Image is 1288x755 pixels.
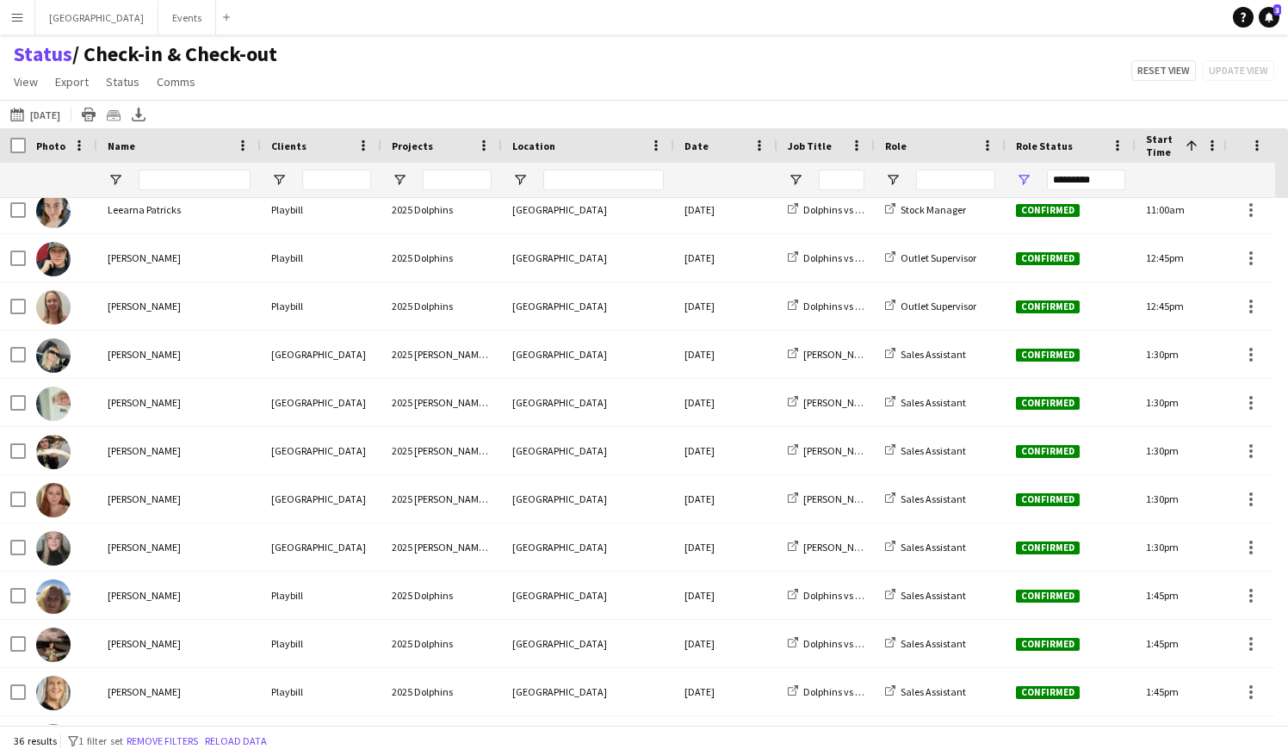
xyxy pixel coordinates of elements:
img: Kealy Cochrane [36,531,71,566]
span: Job Title [788,139,832,152]
a: [PERSON_NAME], The Creator [788,492,932,505]
div: 11:00am [1136,186,1230,233]
button: Reset view [1131,60,1196,81]
div: [GEOGRAPHIC_DATA] [502,331,674,378]
button: Open Filter Menu [392,172,407,188]
a: Sales Assistant [885,396,966,409]
div: [GEOGRAPHIC_DATA] [261,475,381,523]
span: [PERSON_NAME], The Creator [803,541,932,554]
span: [PERSON_NAME] [108,637,181,650]
div: [DATE] [674,523,777,571]
div: [GEOGRAPHIC_DATA] [502,475,674,523]
a: Dolphins vs Titans [788,637,883,650]
div: 1:30pm [1136,523,1230,571]
a: Stock Manager [885,203,966,216]
a: [PERSON_NAME], The Creator [788,541,932,554]
span: Dolphins vs Titans [803,251,883,264]
img: Ingrid WOODS [36,676,71,710]
span: Sales Assistant [901,444,966,457]
span: Sales Assistant [901,685,966,698]
div: [GEOGRAPHIC_DATA] [261,331,381,378]
div: [GEOGRAPHIC_DATA] [261,379,381,426]
input: Projects Filter Input [423,170,492,190]
img: Madelyn Waldon [36,483,71,517]
a: Dolphins vs Titans [788,300,883,313]
img: Fiona DODD [36,579,71,614]
div: [DATE] [674,186,777,233]
div: 2025 Dolphins [381,572,502,619]
div: 12:45pm [1136,282,1230,330]
input: Name Filter Input [139,170,251,190]
a: View [7,71,45,93]
span: Confirmed [1016,638,1080,651]
div: 1:30pm [1136,427,1230,474]
span: Confirmed [1016,252,1080,265]
div: [GEOGRAPHIC_DATA] [261,523,381,571]
div: Playbill [261,668,381,715]
span: Leearna Patricks [108,203,181,216]
button: Open Filter Menu [1016,172,1031,188]
span: Confirmed [1016,349,1080,362]
button: Reload data [201,732,270,751]
app-action-btn: Print [78,104,99,125]
img: Samuel RIGBY [36,435,71,469]
a: Dolphins vs Titans [788,589,883,602]
div: 1:30pm [1136,331,1230,378]
a: 3 [1259,7,1279,28]
span: Photo [36,139,65,152]
span: [PERSON_NAME] [108,396,181,409]
span: Outlet Supervisor [901,300,976,313]
span: Dolphins vs Titans [803,685,883,698]
button: Open Filter Menu [788,172,803,188]
div: Playbill [261,572,381,619]
a: Dolphins vs Titans [788,203,883,216]
a: Comms [150,71,202,93]
div: 2025 [PERSON_NAME], The Creator BEC [381,427,502,474]
span: [PERSON_NAME] [108,589,181,602]
span: Role Status [1016,139,1073,152]
div: 2025 [PERSON_NAME], The Creator BEC [381,475,502,523]
div: 2025 Dolphins [381,186,502,233]
div: 12:45pm [1136,234,1230,282]
img: Rebecca Morris [36,242,71,276]
div: Playbill [261,186,381,233]
span: Confirmed [1016,541,1080,554]
div: [DATE] [674,620,777,667]
span: [PERSON_NAME] [108,444,181,457]
span: Outlet Supervisor [901,251,976,264]
img: Lorraine KEMP [36,387,71,421]
div: 2025 Dolphins [381,282,502,330]
div: [GEOGRAPHIC_DATA] [502,523,674,571]
span: 3 [1273,4,1281,15]
span: Clients [271,139,307,152]
div: 2025 [PERSON_NAME], The Creator BEC [381,379,502,426]
button: Events [158,1,216,34]
a: Sales Assistant [885,589,966,602]
span: [PERSON_NAME], The Creator [803,444,932,457]
div: [DATE] [674,331,777,378]
button: Open Filter Menu [885,172,901,188]
span: Dolphins vs Titans [803,589,883,602]
div: Playbill [261,282,381,330]
a: [PERSON_NAME], The Creator [788,444,932,457]
span: Confirmed [1016,445,1080,458]
div: [GEOGRAPHIC_DATA] [502,282,674,330]
div: [GEOGRAPHIC_DATA] [502,620,674,667]
span: Status [106,74,139,90]
div: [GEOGRAPHIC_DATA] [502,186,674,233]
img: Nyah Morris [36,628,71,662]
span: [PERSON_NAME] [108,685,181,698]
span: Sales Assistant [901,348,966,361]
button: Remove filters [123,732,201,751]
span: Role [885,139,907,152]
span: Dolphins vs Titans [803,203,883,216]
div: [GEOGRAPHIC_DATA] [502,668,674,715]
span: Sales Assistant [901,541,966,554]
button: Open Filter Menu [271,172,287,188]
span: Confirmed [1016,300,1080,313]
div: 1:30pm [1136,379,1230,426]
span: [PERSON_NAME] [108,348,181,361]
div: [DATE] [674,427,777,474]
a: Dolphins vs Titans [788,251,883,264]
span: View [14,74,38,90]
